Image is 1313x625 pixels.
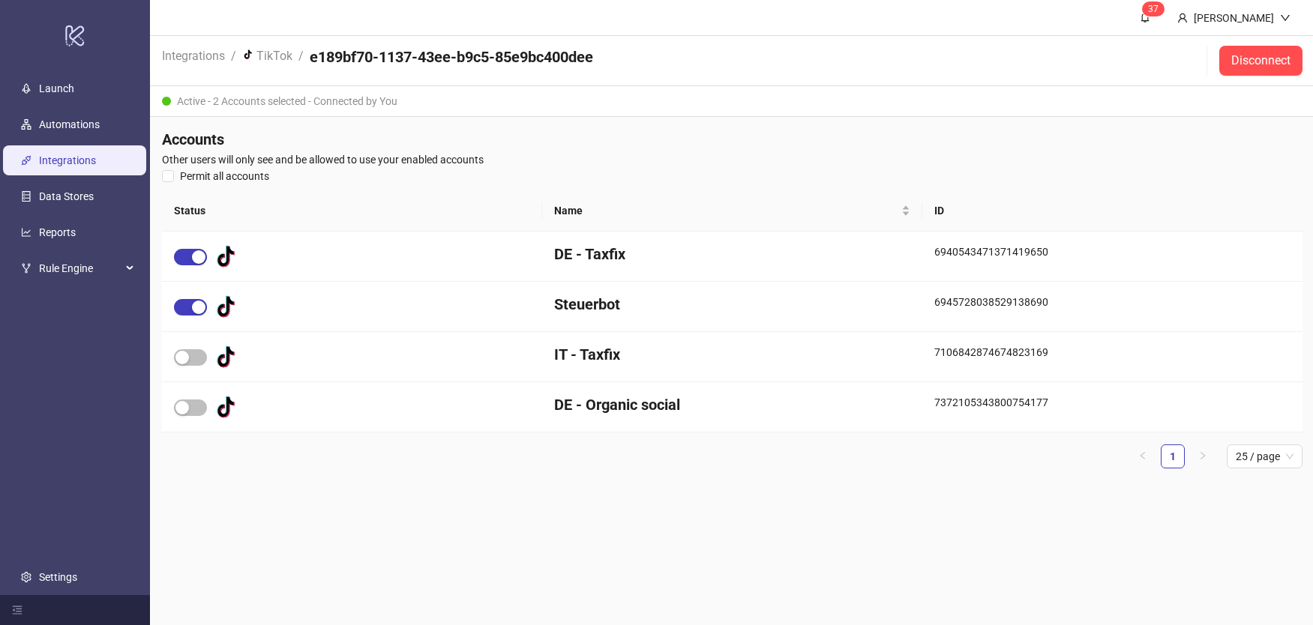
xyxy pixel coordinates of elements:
[174,168,275,184] span: Permit all accounts
[542,190,922,232] th: Name
[12,605,22,615] span: menu-fold
[39,82,74,94] a: Launch
[922,382,1303,432] div: 7372105343800754177
[39,226,76,238] a: Reports
[1280,13,1291,23] span: down
[1148,4,1153,14] span: 3
[162,190,542,232] th: Status
[1140,12,1150,22] span: bell
[1131,444,1155,468] li: Previous Page
[1161,444,1185,468] li: 1
[239,46,295,63] a: TikTok
[922,332,1303,382] div: 7106842874674823169
[39,571,77,583] a: Settings
[39,154,96,166] a: Integrations
[1227,444,1303,468] div: Page Size
[922,190,1303,232] th: ID
[1236,445,1294,468] span: 25 / page
[1138,451,1147,460] span: left
[1191,444,1215,468] button: right
[1231,54,1291,67] span: Disconnect
[1198,451,1207,460] span: right
[39,253,121,283] span: Rule Engine
[554,202,898,219] span: Name
[1191,444,1215,468] li: Next Page
[1219,46,1303,76] button: Disconnect
[554,394,910,415] h4: DE - Organic social
[1142,1,1165,16] sup: 37
[554,244,910,265] h4: DE - Taxfix
[1131,444,1155,468] button: left
[1162,445,1184,468] a: 1
[1177,13,1188,23] span: user
[554,294,910,315] h4: Steuerbot
[39,190,94,202] a: Data Stores
[159,46,228,63] a: Integrations
[162,151,1303,168] span: Other users will only see and be allowed to use your enabled accounts
[310,46,593,67] h4: e189bf70-1137-43ee-b9c5-85e9bc400dee
[39,118,100,130] a: Automations
[922,232,1303,282] div: 6940543471371419650
[1153,4,1159,14] span: 7
[1188,10,1280,26] div: [PERSON_NAME]
[554,344,910,365] h4: IT - Taxfix
[922,282,1303,332] div: 6945728038529138690
[298,46,304,75] li: /
[231,46,236,75] li: /
[162,129,1303,150] h4: Accounts
[21,263,31,274] span: fork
